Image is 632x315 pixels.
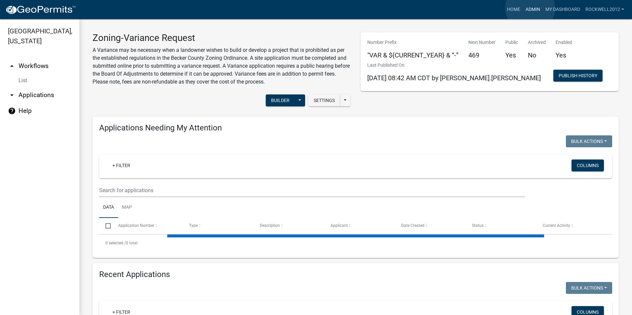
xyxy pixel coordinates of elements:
p: Public [505,39,518,46]
h4: Applications Needing My Attention [99,123,612,133]
button: Columns [572,159,604,171]
i: arrow_drop_up [8,62,16,70]
p: Enabled [556,39,572,46]
i: arrow_drop_down [8,91,16,99]
span: Type [189,223,198,228]
h5: "VAR & ${CURRENT_YEAR} & “-” [367,51,458,59]
button: Bulk Actions [566,135,612,147]
p: Last Published On [367,62,541,69]
button: Settings [308,94,340,106]
span: [DATE] 08:42 AM CDT by [PERSON_NAME].[PERSON_NAME] [367,74,541,82]
a: Data [99,197,118,218]
h5: 469 [468,51,495,59]
span: Status [472,223,484,228]
button: Bulk Actions [566,282,612,294]
datatable-header-cell: Type [182,218,253,234]
div: 0 total [99,235,612,251]
span: Application Number [118,223,154,228]
datatable-header-cell: Select [99,218,112,234]
datatable-header-cell: Date Created [395,218,466,234]
span: Description [260,223,280,228]
wm-modal-confirm: Workflow Publish History [553,74,603,79]
a: Admin [523,3,543,16]
datatable-header-cell: Current Activity [536,218,607,234]
h4: Recent Applications [99,270,612,279]
i: help [8,107,16,115]
a: + Filter [107,159,136,171]
h3: Zoning-Variance Request [93,32,351,44]
a: Rockwell2012 [583,3,627,16]
h5: No [528,51,546,59]
a: Home [504,3,523,16]
span: Applicant [331,223,348,228]
h5: Yes [556,51,572,59]
p: A Variance may be necessary when a landowner wishes to build or develop a project that is prohibi... [93,46,351,86]
a: My Dashboard [543,3,583,16]
datatable-header-cell: Application Number [112,218,182,234]
input: Search for applications [99,184,525,197]
span: Date Created [401,223,424,228]
datatable-header-cell: Applicant [324,218,395,234]
datatable-header-cell: Description [254,218,324,234]
p: Number Prefix [367,39,458,46]
button: Publish History [553,70,603,82]
a: Map [118,197,136,218]
p: Next Number [468,39,495,46]
span: 0 selected / [105,241,126,245]
h5: Yes [505,51,518,59]
datatable-header-cell: Status [466,218,536,234]
span: Current Activity [543,223,570,228]
p: Archived [528,39,546,46]
button: Builder [266,94,295,106]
